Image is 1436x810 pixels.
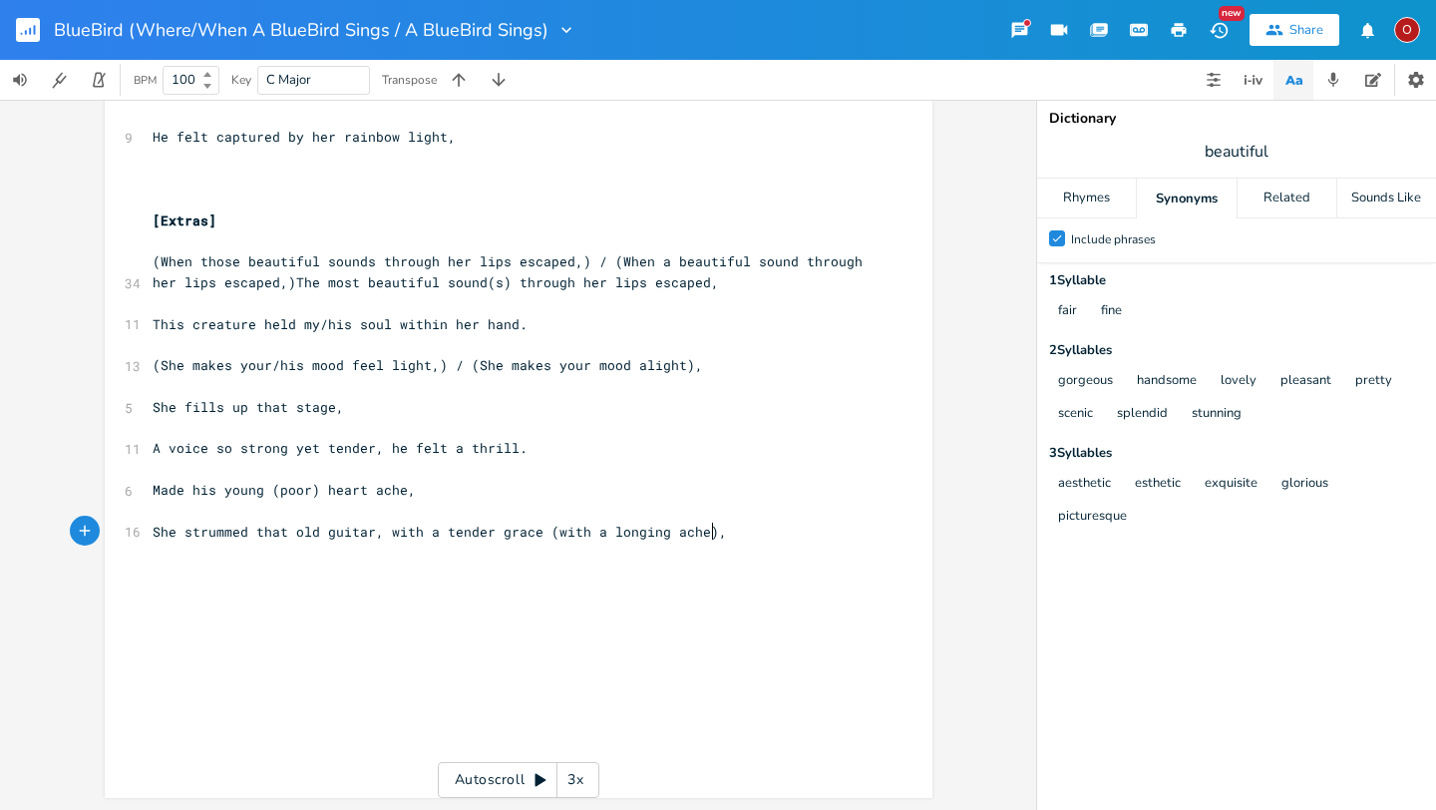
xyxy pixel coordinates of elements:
[153,356,703,374] span: (She makes your/his mood feel light,) / (She makes your mood alight),
[1355,373,1392,390] button: pretty
[1058,303,1077,320] button: fair
[1135,476,1181,493] button: esthetic
[153,398,344,416] span: She fills up that stage,
[1205,476,1257,493] button: exquisite
[1250,14,1339,46] button: Share
[1058,476,1111,493] button: aesthetic
[1101,303,1122,320] button: fine
[1219,6,1245,21] div: New
[266,71,311,89] span: C Major
[153,128,456,146] span: He felt captured by her rainbow light,
[1337,179,1436,218] div: Sounds Like
[1117,406,1168,423] button: splendid
[153,439,528,457] span: A voice so strong yet tender, he felt a thrill.
[1137,373,1197,390] button: handsome
[1137,179,1236,218] div: Synonyms
[1192,406,1242,423] button: stunning
[1058,373,1113,390] button: gorgeous
[1058,509,1127,526] button: picturesque
[1289,21,1323,39] div: Share
[153,252,871,291] span: (When those beautiful sounds through her lips escaped,) / (When a beautiful sound through her lip...
[153,315,528,333] span: This creature held my/his soul within her hand.
[438,762,599,798] div: Autoscroll
[1049,274,1424,287] div: 1 Syllable
[557,762,593,798] div: 3x
[382,74,437,86] div: Transpose
[1394,17,1420,43] div: ozarrows13
[134,75,157,86] div: BPM
[153,481,416,499] span: Made his young (poor) heart ache,
[1037,179,1136,218] div: Rhymes
[153,211,216,229] span: [Extras]
[1199,12,1239,48] button: New
[153,523,727,541] span: She strummed that old guitar, with a tender grace (with a longing ache),
[1049,344,1424,357] div: 2 Syllable s
[1049,112,1424,126] div: Dictionary
[1049,447,1424,460] div: 3 Syllable s
[231,74,251,86] div: Key
[1281,476,1328,493] button: glorious
[1280,373,1331,390] button: pleasant
[1394,7,1420,53] button: O
[1058,406,1093,423] button: scenic
[1221,373,1256,390] button: lovely
[54,21,548,39] span: BlueBird (Where/When A BlueBird Sings / A BlueBird Sings)
[1071,233,1156,245] div: Include phrases
[1205,141,1268,164] span: beautiful
[1238,179,1336,218] div: Related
